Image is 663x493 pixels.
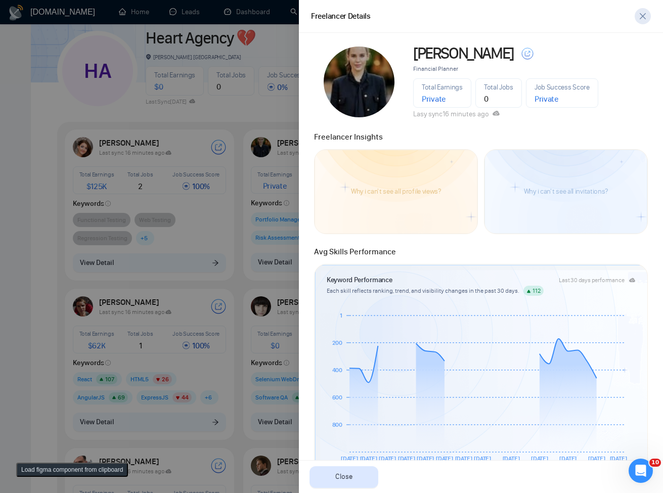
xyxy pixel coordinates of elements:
span: [PERSON_NAME] [413,45,513,62]
span: Private [422,94,446,104]
span: 112 [533,287,541,294]
article: Why i can't see all profile views? [351,188,441,195]
iframe: Intercom live chat [629,459,653,483]
tspan: [DATE] [398,455,415,462]
span: Total Earnings [422,83,463,92]
span: Freelancer Insights [314,132,383,142]
article: Why i can't see all invitations? [524,188,608,195]
tspan: [DATE] [503,455,520,462]
tspan: 1 [340,312,342,320]
span: Close [335,471,352,482]
tspan: [DATE] [341,455,358,462]
span: Lasy sync 16 minutes ago [413,110,500,118]
div: Freelancer Details [311,10,371,23]
span: Job Success Score [535,83,590,92]
span: Private [535,94,559,104]
tspan: [DATE] [474,455,491,462]
tspan: 400 [332,367,343,374]
tspan: 200 [332,339,343,346]
tspan: [DATE] [559,455,577,462]
tspan: [DATE] [610,455,627,462]
article: Keyword Performance [327,275,392,286]
tspan: [DATE] [455,455,472,462]
tspan: 600 [332,394,343,401]
div: Last 30 days performance [559,277,624,283]
span: 0 [484,94,489,104]
span: Avg Skills Performance [314,247,396,256]
button: close [635,8,651,24]
tspan: 800 [332,422,343,429]
button: Close [310,466,378,488]
tspan: [DATE] [417,455,434,462]
tspan: [DATE] [360,455,377,462]
span: Financial Planner [413,65,458,72]
span: Total Jobs [484,83,513,92]
tspan: [DATE] [379,455,396,462]
tspan: [DATE] [436,455,453,462]
span: close [635,12,650,20]
img: c1oML82OizLfTnJ4ik_O_s0CwKB0yIGqxLDowjuvGNF_jVMq2vQxCFHG-TxF1wQdVb [324,47,394,117]
tspan: [DATE] [531,455,548,462]
a: [PERSON_NAME] [413,45,598,62]
span: 10 [649,459,661,467]
tspan: [DATE] [588,455,605,462]
article: Each skill reflects ranking, trend, and visibility changes in the past 30 days. [327,286,635,296]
